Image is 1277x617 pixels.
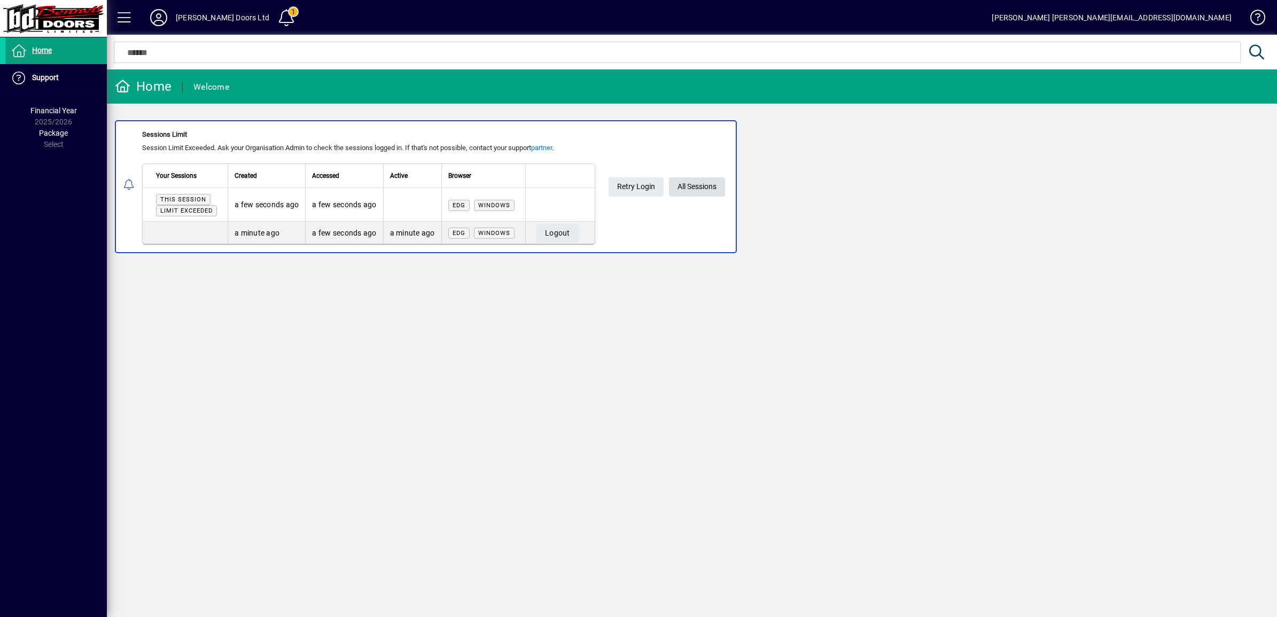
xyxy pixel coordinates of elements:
[5,65,107,91] a: Support
[536,224,579,243] button: Logout
[156,170,197,182] span: Your Sessions
[160,207,213,214] span: Limit exceeded
[30,106,77,115] span: Financial Year
[160,196,206,203] span: This session
[669,177,725,197] a: All Sessions
[617,178,655,196] span: Retry Login
[228,188,305,222] td: a few seconds ago
[545,224,570,242] span: Logout
[1242,2,1264,37] a: Knowledge Base
[448,170,471,182] span: Browser
[531,144,552,152] a: partner
[609,177,664,197] button: Retry Login
[312,170,339,182] span: Accessed
[107,120,1277,253] app-alert-notification-menu-item: Sessions Limit
[453,202,465,209] span: Edg
[390,170,408,182] span: Active
[142,143,595,153] div: Session Limit Exceeded. Ask your Organisation Admin to check the sessions logged in. If that's no...
[305,222,383,244] td: a few seconds ago
[235,170,257,182] span: Created
[32,73,59,82] span: Support
[383,222,441,244] td: a minute ago
[478,202,510,209] span: Windows
[678,178,717,196] span: All Sessions
[39,129,68,137] span: Package
[305,188,383,222] td: a few seconds ago
[142,8,176,27] button: Profile
[32,46,52,54] span: Home
[193,79,229,96] div: Welcome
[478,230,510,237] span: Windows
[115,78,172,95] div: Home
[453,230,465,237] span: Edg
[992,9,1232,26] div: [PERSON_NAME] [PERSON_NAME][EMAIL_ADDRESS][DOMAIN_NAME]
[228,222,305,244] td: a minute ago
[142,129,595,140] div: Sessions Limit
[176,9,269,26] div: [PERSON_NAME] Doors Ltd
